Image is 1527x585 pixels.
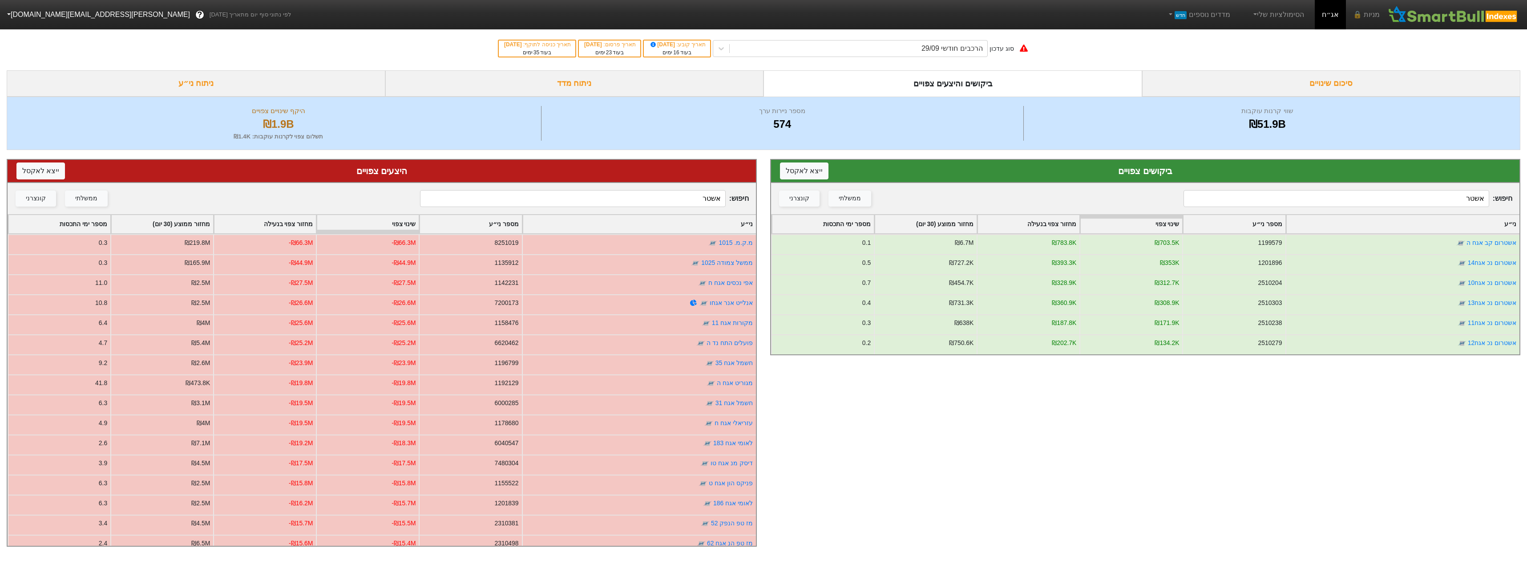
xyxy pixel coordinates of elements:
div: -₪27.5M [392,278,416,288]
div: ₪165.9M [185,258,210,268]
div: -₪23.9M [392,358,416,368]
div: ₪3.1M [191,398,210,408]
div: -₪17.5M [392,459,416,468]
div: ₪393.3K [1052,258,1076,268]
div: 0.2 [862,338,871,348]
span: [DATE] [584,41,603,48]
span: ? [197,9,202,21]
img: tase link [708,239,717,248]
div: ₪454.7K [949,278,974,288]
div: 6040547 [494,439,518,448]
a: לאומי אגח 186 [713,500,753,507]
div: ₪171.9K [1155,318,1179,328]
div: ₪1.9B [18,116,539,132]
div: ₪2.5M [191,298,210,308]
div: Toggle SortBy [317,215,419,233]
button: ממשלתי [828,191,871,207]
div: קונצרני [789,194,809,203]
div: ביקושים צפויים [780,164,1511,178]
div: מספר ניירות ערך [544,106,1021,116]
div: ממשלתי [839,194,861,203]
button: קונצרני [779,191,820,207]
div: -₪19.2M [289,439,313,448]
div: ₪638K [954,318,974,328]
div: 8251019 [494,238,518,248]
div: 2510204 [1258,278,1282,288]
div: -₪44.9M [289,258,313,268]
div: ₪4.5M [191,459,210,468]
div: 2310381 [494,519,518,528]
div: ₪783.8K [1052,238,1076,248]
div: ניתוח ני״ע [7,70,385,97]
img: tase link [703,499,712,508]
div: 3.9 [99,459,107,468]
img: tase link [705,359,714,368]
div: 2510279 [1258,338,1282,348]
div: 10.8 [95,298,107,308]
div: ₪51.9B [1026,116,1509,132]
div: 1155522 [494,479,518,488]
div: -₪19.8M [289,378,313,388]
div: -₪15.7M [392,499,416,508]
a: אשטרום נכ אגח14 [1468,259,1516,266]
div: 4.9 [99,418,107,428]
div: ניתוח מדד [385,70,764,97]
a: אשטרום נכ אגח10 [1468,279,1516,286]
a: חשמל אגח 35 [715,359,753,366]
span: 35 [533,49,539,56]
div: -₪15.8M [392,479,416,488]
div: Toggle SortBy [772,215,874,233]
span: חיפוש : [1184,190,1512,207]
div: -₪66.3M [392,238,416,248]
a: מגוריט אגח ה [717,379,753,386]
img: tase link [705,399,714,408]
a: הסימולציות שלי [1248,6,1308,24]
a: לאומי אגח 183 [713,439,753,447]
div: -₪25.6M [289,318,313,328]
div: ₪703.5K [1155,238,1179,248]
div: ₪328.9K [1052,278,1076,288]
img: tase link [1458,319,1466,328]
div: ₪4M [197,318,210,328]
img: tase link [1458,339,1466,348]
div: 0.3 [862,318,871,328]
img: tase link [699,299,708,308]
span: [DATE] [649,41,677,48]
input: 196 רשומות... [1184,190,1489,207]
div: 7480304 [494,459,518,468]
img: tase link [1458,259,1466,268]
div: ביקושים והיצעים צפויים [763,70,1142,97]
div: -₪15.5M [392,519,416,528]
div: Toggle SortBy [420,215,521,233]
div: ₪134.2K [1155,338,1179,348]
div: ₪6.5M [191,539,210,548]
div: 574 [544,116,1021,132]
img: tase link [703,439,712,448]
button: קונצרני [16,191,56,207]
div: 2510303 [1258,298,1282,308]
div: 1142231 [494,278,518,288]
div: -₪25.2M [289,338,313,348]
div: 0.7 [862,278,871,288]
a: מז טפ הנפק 52 [711,520,753,527]
div: 1201839 [494,499,518,508]
div: -₪26.6M [289,298,313,308]
div: סיכום שינויים [1142,70,1521,97]
span: 16 [673,49,679,56]
img: tase link [704,419,713,428]
div: היקף שינויים צפויים [18,106,539,116]
div: ₪750.6K [949,338,974,348]
div: ₪202.7K [1052,338,1076,348]
a: אשטרום קב אגח ה [1466,239,1516,246]
div: Toggle SortBy [214,215,316,233]
div: 2.4 [99,539,107,548]
a: מדדים נוספיםחדש [1163,6,1234,24]
div: -₪25.2M [392,338,416,348]
img: tase link [699,479,707,488]
img: tase link [697,539,706,548]
img: tase link [702,319,711,328]
div: Toggle SortBy [523,215,756,233]
div: 3.4 [99,519,107,528]
div: 1201896 [1258,258,1282,268]
div: -₪44.9M [392,258,416,268]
